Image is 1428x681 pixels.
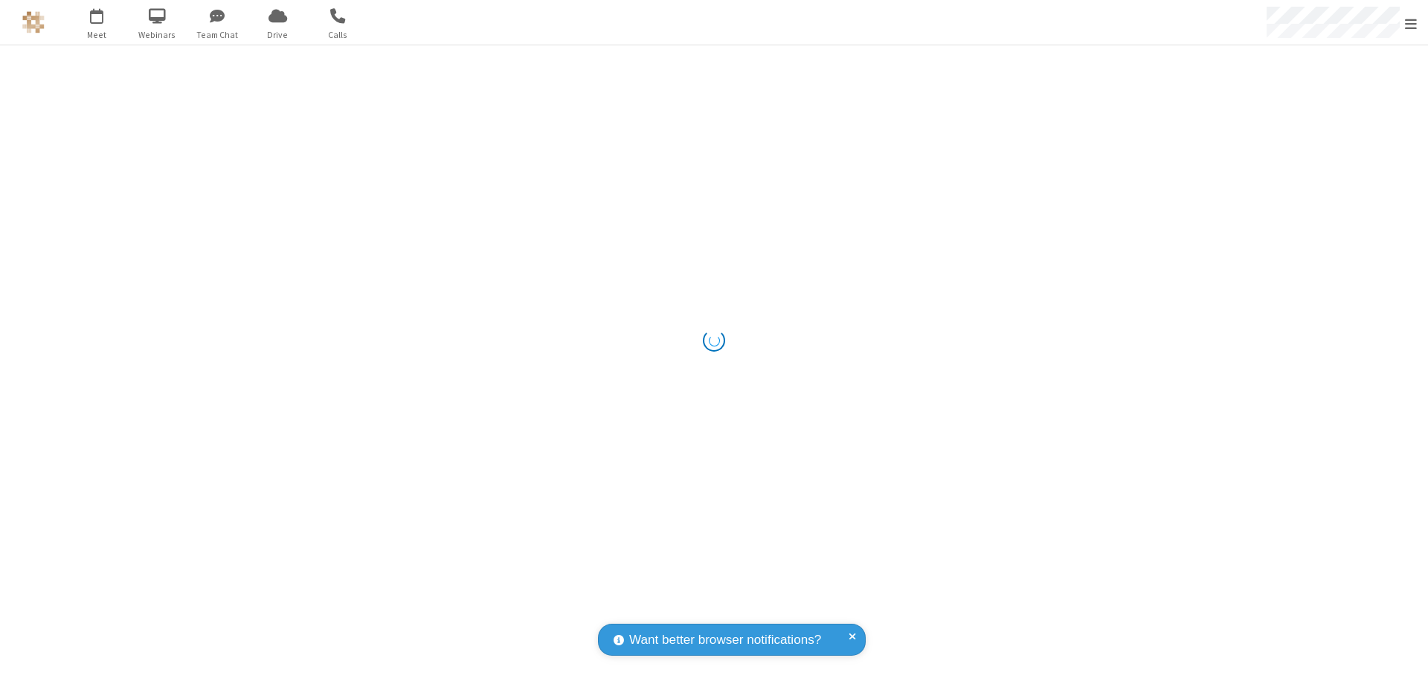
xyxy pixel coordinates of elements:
[629,630,821,650] span: Want better browser notifications?
[310,28,366,42] span: Calls
[69,28,125,42] span: Meet
[190,28,245,42] span: Team Chat
[129,28,185,42] span: Webinars
[250,28,306,42] span: Drive
[22,11,45,33] img: QA Selenium DO NOT DELETE OR CHANGE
